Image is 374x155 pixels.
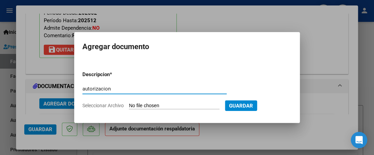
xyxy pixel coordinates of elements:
button: Guardar [225,100,257,111]
div: Open Intercom Messenger [351,132,367,148]
span: Seleccionar Archivo [82,103,124,108]
span: Guardar [229,103,253,109]
p: Descripcion [82,71,145,79]
h2: Agregar documento [82,40,292,53]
